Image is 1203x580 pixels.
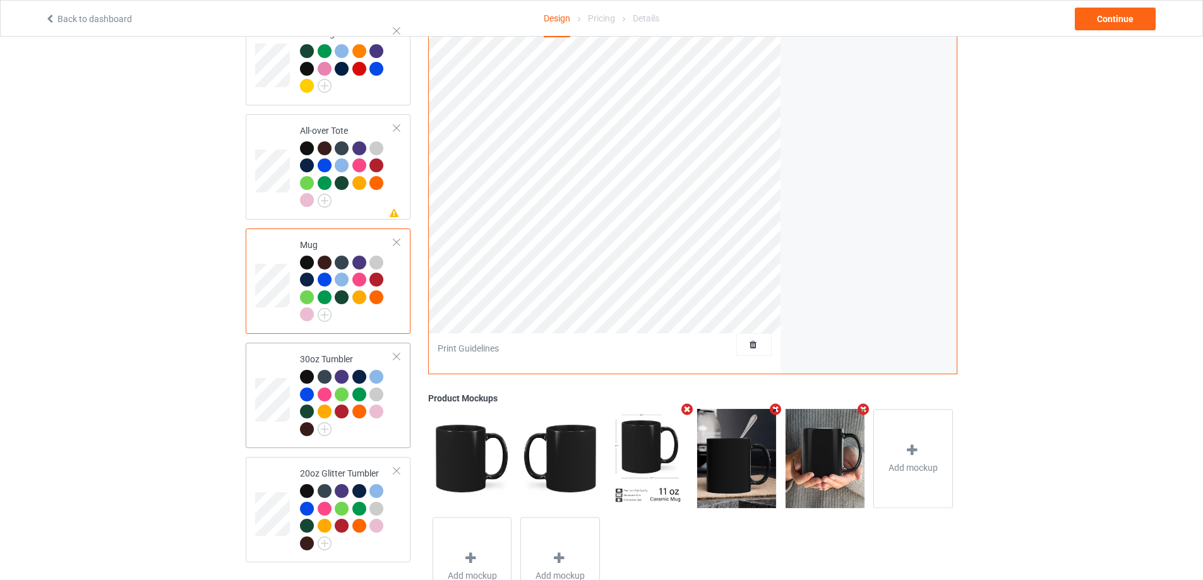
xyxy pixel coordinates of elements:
[438,343,499,355] div: Print Guidelines
[697,410,776,508] img: regular.jpg
[318,422,332,436] img: svg+xml;base64,PD94bWwgdmVyc2lvbj0iMS4wIiBlbmNvZGluZz0iVVRGLTgiPz4KPHN2ZyB3aWR0aD0iMjJweCIgaGVpZ2...
[889,462,938,475] span: Add mockup
[300,353,394,435] div: 30oz Tumbler
[246,228,410,334] div: Mug
[609,410,688,508] img: regular.jpg
[300,124,394,206] div: All-over Tote
[318,79,332,93] img: svg+xml;base64,PD94bWwgdmVyc2lvbj0iMS4wIiBlbmNvZGluZz0iVVRGLTgiPz4KPHN2ZyB3aWR0aD0iMjJweCIgaGVpZ2...
[246,457,410,562] div: 20oz Glitter Tumbler
[300,27,394,92] div: Tote Bag
[1075,8,1156,30] div: Continue
[246,343,410,448] div: 30oz Tumbler
[544,1,570,37] div: Design
[679,403,695,417] i: Remove mockup
[633,1,659,36] div: Details
[873,410,953,509] div: Add mockup
[520,410,599,508] img: regular.jpg
[318,194,332,208] img: svg+xml;base64,PD94bWwgdmVyc2lvbj0iMS4wIiBlbmNvZGluZz0iVVRGLTgiPz4KPHN2ZyB3aWR0aD0iMjJweCIgaGVpZ2...
[318,536,332,550] img: svg+xml;base64,PD94bWwgdmVyc2lvbj0iMS4wIiBlbmNvZGluZz0iVVRGLTgiPz4KPHN2ZyB3aWR0aD0iMjJweCIgaGVpZ2...
[318,308,332,322] img: svg+xml;base64,PD94bWwgdmVyc2lvbj0iMS4wIiBlbmNvZGluZz0iVVRGLTgiPz4KPHN2ZyB3aWR0aD0iMjJweCIgaGVpZ2...
[433,410,512,508] img: regular.jpg
[45,14,132,24] a: Back to dashboard
[246,114,410,220] div: All-over Tote
[856,403,871,417] i: Remove mockup
[767,403,783,417] i: Remove mockup
[786,410,865,508] img: regular.jpg
[300,467,394,549] div: 20oz Glitter Tumbler
[588,1,615,36] div: Pricing
[300,239,394,321] div: Mug
[246,17,410,105] div: Tote Bag
[428,393,957,405] div: Product Mockups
